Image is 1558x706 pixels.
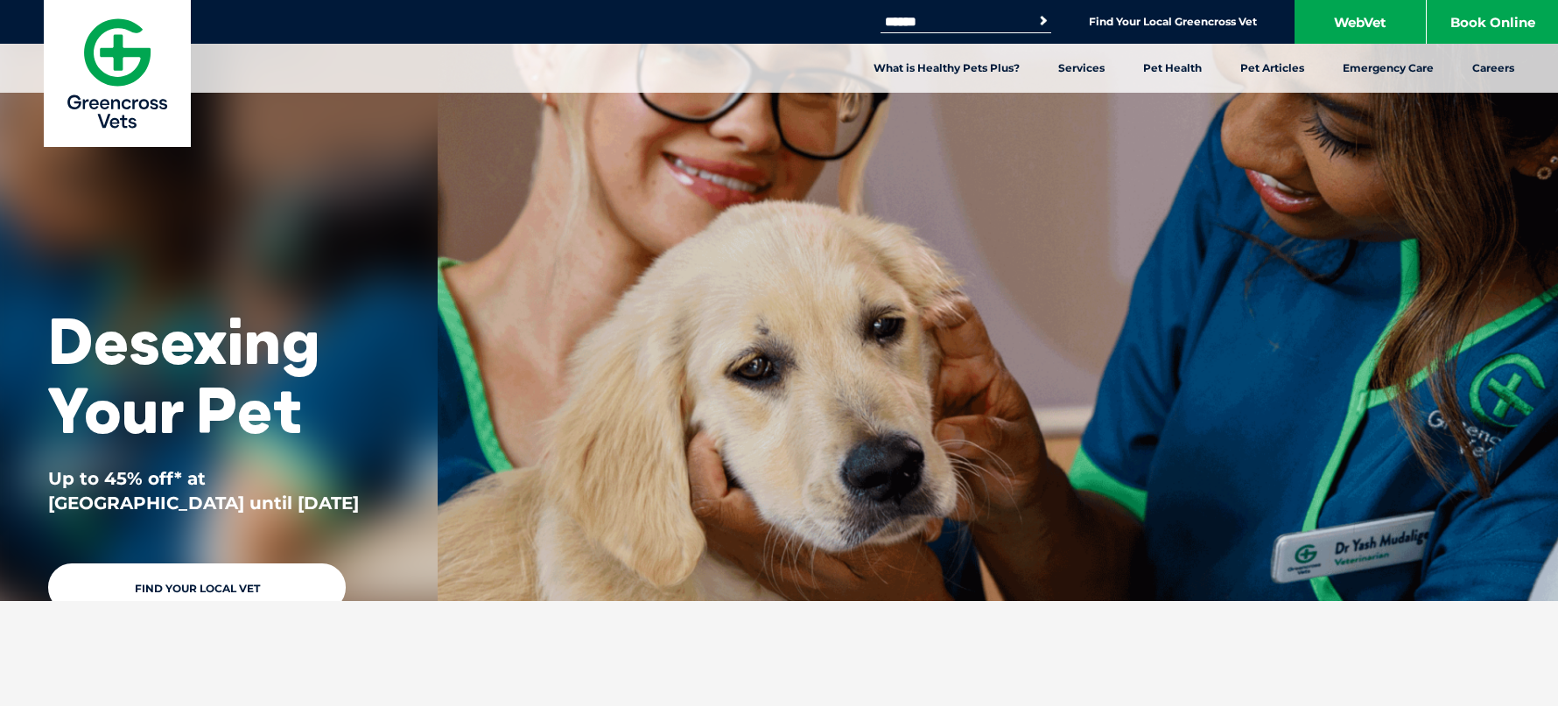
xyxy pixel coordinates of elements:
[48,466,389,515] p: Up to 45% off* at [GEOGRAPHIC_DATA] until [DATE]
[1089,15,1257,29] a: Find Your Local Greencross Vet
[1221,44,1323,93] a: Pet Articles
[1453,44,1533,93] a: Careers
[1035,12,1052,30] button: Search
[48,563,346,612] a: Find Your Local Vet
[1124,44,1221,93] a: Pet Health
[854,44,1039,93] a: What is Healthy Pets Plus?
[1323,44,1453,93] a: Emergency Care
[48,306,389,444] h1: Desexing Your Pet
[1039,44,1124,93] a: Services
